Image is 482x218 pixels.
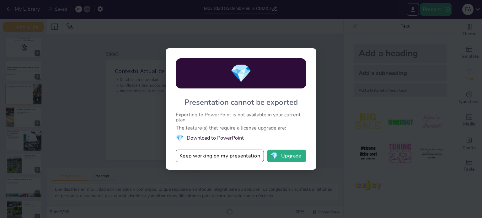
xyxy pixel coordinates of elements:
[230,61,252,86] span: diamond
[176,150,264,162] button: Keep working on my presentation
[270,153,278,159] span: diamond
[176,134,184,142] span: diamond
[176,112,306,122] div: Exporting to PowerPoint is not available in your current plan.
[176,125,306,130] div: The feature(s) that require a license upgrade are:
[267,150,306,162] button: diamondUpgrade
[185,97,298,107] div: Presentation cannot be exported
[176,134,306,142] li: Download to PowerPoint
